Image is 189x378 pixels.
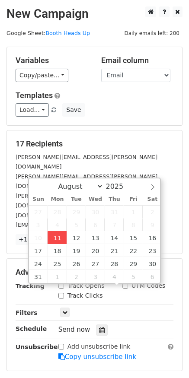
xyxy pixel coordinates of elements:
span: Wed [86,197,105,202]
span: September 1, 2025 [48,270,67,283]
span: August 10, 2025 [29,231,48,244]
h5: Advanced [16,267,173,277]
strong: Schedule [16,325,47,332]
small: [PERSON_NAME][EMAIL_ADDRESS][PERSON_NAME][DOMAIN_NAME] [16,154,157,170]
span: Sat [143,197,162,202]
span: August 21, 2025 [105,244,124,257]
h5: Variables [16,56,88,65]
a: Copy unsubscribe link [58,353,136,361]
span: August 7, 2025 [105,218,124,231]
input: Year [103,182,135,191]
span: September 3, 2025 [86,270,105,283]
h5: 17 Recipients [16,139,173,149]
span: August 8, 2025 [124,218,143,231]
span: August 2, 2025 [143,205,162,218]
span: July 29, 2025 [67,205,86,218]
button: Save [62,103,85,117]
label: Add unsubscribe link [67,342,131,351]
span: August 16, 2025 [143,231,162,244]
span: July 30, 2025 [86,205,105,218]
span: August 14, 2025 [105,231,124,244]
span: August 12, 2025 [67,231,86,244]
span: August 6, 2025 [86,218,105,231]
a: Templates [16,91,53,100]
span: August 13, 2025 [86,231,105,244]
span: July 31, 2025 [105,205,124,218]
span: August 30, 2025 [143,257,162,270]
span: August 11, 2025 [48,231,67,244]
span: July 28, 2025 [48,205,67,218]
strong: Filters [16,309,38,316]
span: August 25, 2025 [48,257,67,270]
a: +14 more [16,234,52,245]
span: August 1, 2025 [124,205,143,218]
span: August 23, 2025 [143,244,162,257]
span: Tue [67,197,86,202]
span: Sun [29,197,48,202]
span: August 18, 2025 [48,244,67,257]
span: September 4, 2025 [105,270,124,283]
span: September 6, 2025 [143,270,162,283]
span: August 19, 2025 [67,244,86,257]
label: UTM Codes [131,281,165,290]
span: August 15, 2025 [124,231,143,244]
span: August 31, 2025 [29,270,48,283]
span: Daily emails left: 200 [121,29,183,38]
span: Fri [124,197,143,202]
small: Google Sheet: [6,30,90,36]
span: August 28, 2025 [105,257,124,270]
span: August 3, 2025 [29,218,48,231]
span: Mon [48,197,67,202]
span: August 27, 2025 [86,257,105,270]
h5: Email column [101,56,174,65]
a: Booth Heads Up [45,30,90,36]
span: Thu [105,197,124,202]
span: August 24, 2025 [29,257,48,270]
label: Track Opens [67,281,105,290]
small: [EMAIL_ADDRESS][DOMAIN_NAME] [16,222,112,228]
span: August 20, 2025 [86,244,105,257]
a: Copy/paste... [16,69,68,82]
small: [PERSON_NAME][EMAIL_ADDRESS][PERSON_NAME][DOMAIN_NAME], [PERSON_NAME][EMAIL_ADDRESS][PERSON_NAME]... [16,173,161,219]
strong: Unsubscribe [16,343,58,350]
span: August 9, 2025 [143,218,162,231]
iframe: Chat Widget [146,337,189,378]
span: August 26, 2025 [67,257,86,270]
a: Daily emails left: 200 [121,30,183,36]
span: Send now [58,326,90,334]
h2: New Campaign [6,6,183,21]
span: September 2, 2025 [67,270,86,283]
span: September 5, 2025 [124,270,143,283]
span: August 22, 2025 [124,244,143,257]
strong: Tracking [16,283,45,289]
span: July 27, 2025 [29,205,48,218]
span: August 29, 2025 [124,257,143,270]
span: August 17, 2025 [29,244,48,257]
a: Load... [16,103,49,117]
span: August 5, 2025 [67,218,86,231]
label: Track Clicks [67,291,103,300]
span: August 4, 2025 [48,218,67,231]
